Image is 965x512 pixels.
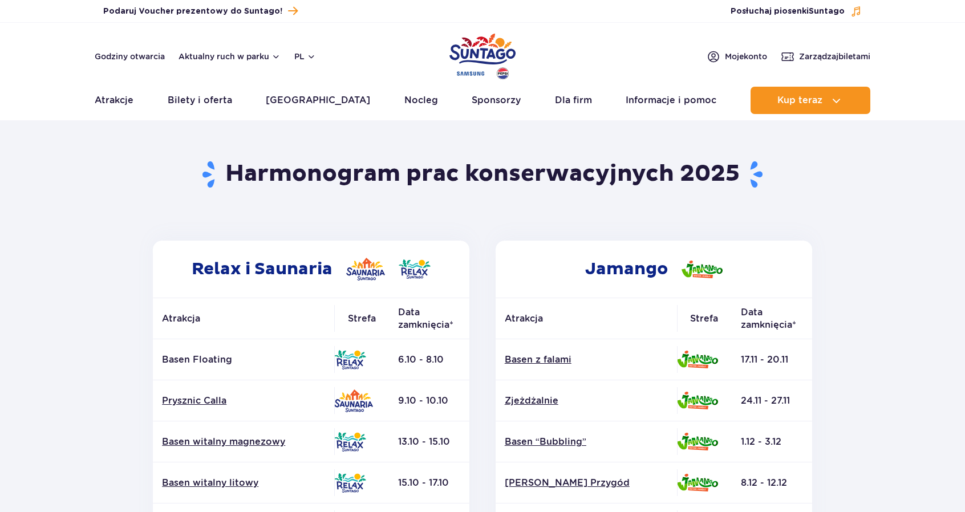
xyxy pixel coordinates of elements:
th: Atrakcja [153,298,334,339]
a: Basen z falami [505,353,668,366]
img: Jamango [677,433,718,450]
img: Jamango [677,474,718,491]
th: Atrakcja [496,298,677,339]
a: Nocleg [404,87,438,114]
button: pl [294,51,316,62]
th: Data zamknięcia* [389,298,469,339]
img: Saunaria [334,389,373,412]
a: Prysznic Calla [162,395,325,407]
td: 24.11 - 27.11 [732,380,812,421]
a: [PERSON_NAME] Przygód [505,477,668,489]
td: 1.12 - 3.12 [732,421,812,462]
td: 13.10 - 15.10 [389,421,469,462]
td: 9.10 - 10.10 [389,380,469,421]
img: Relax [334,350,366,369]
a: Atrakcje [95,87,133,114]
td: 15.10 - 17.10 [389,462,469,503]
span: Posłuchaj piosenki [731,6,845,17]
span: Moje konto [725,51,767,62]
a: Park of Poland [449,29,516,81]
a: Basen witalny litowy [162,477,325,489]
span: Zarządzaj biletami [799,51,870,62]
img: Jamango [677,392,718,409]
a: Basen “Bubbling” [505,436,668,448]
th: Strefa [677,298,732,339]
img: Relax [334,473,366,493]
a: Mojekonto [707,50,767,63]
img: Jamango [677,351,718,368]
img: Relax [399,259,431,279]
span: Suntago [809,7,845,15]
a: Basen witalny magnezowy [162,436,325,448]
td: 8.12 - 12.12 [732,462,812,503]
img: Saunaria [346,258,385,281]
img: Jamango [682,261,723,278]
a: Zarządzajbiletami [781,50,870,63]
a: Zjeżdżalnie [505,395,668,407]
span: Kup teraz [777,95,822,105]
td: 6.10 - 8.10 [389,339,469,380]
th: Data zamknięcia* [732,298,812,339]
h2: Jamango [496,241,812,298]
h1: Harmonogram prac konserwacyjnych 2025 [149,160,817,189]
p: Basen Floating [162,353,325,366]
h2: Relax i Saunaria [153,241,469,298]
a: Informacje i pomoc [626,87,716,114]
a: [GEOGRAPHIC_DATA] [266,87,370,114]
button: Posłuchaj piosenkiSuntago [731,6,862,17]
th: Strefa [334,298,389,339]
a: Bilety i oferta [168,87,232,114]
button: Aktualny ruch w parku [179,52,281,61]
span: Podaruj Voucher prezentowy do Suntago! [103,6,282,17]
a: Godziny otwarcia [95,51,165,62]
td: 17.11 - 20.11 [732,339,812,380]
a: Sponsorzy [472,87,521,114]
a: Dla firm [555,87,592,114]
a: Podaruj Voucher prezentowy do Suntago! [103,3,298,19]
button: Kup teraz [751,87,870,114]
img: Relax [334,432,366,452]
